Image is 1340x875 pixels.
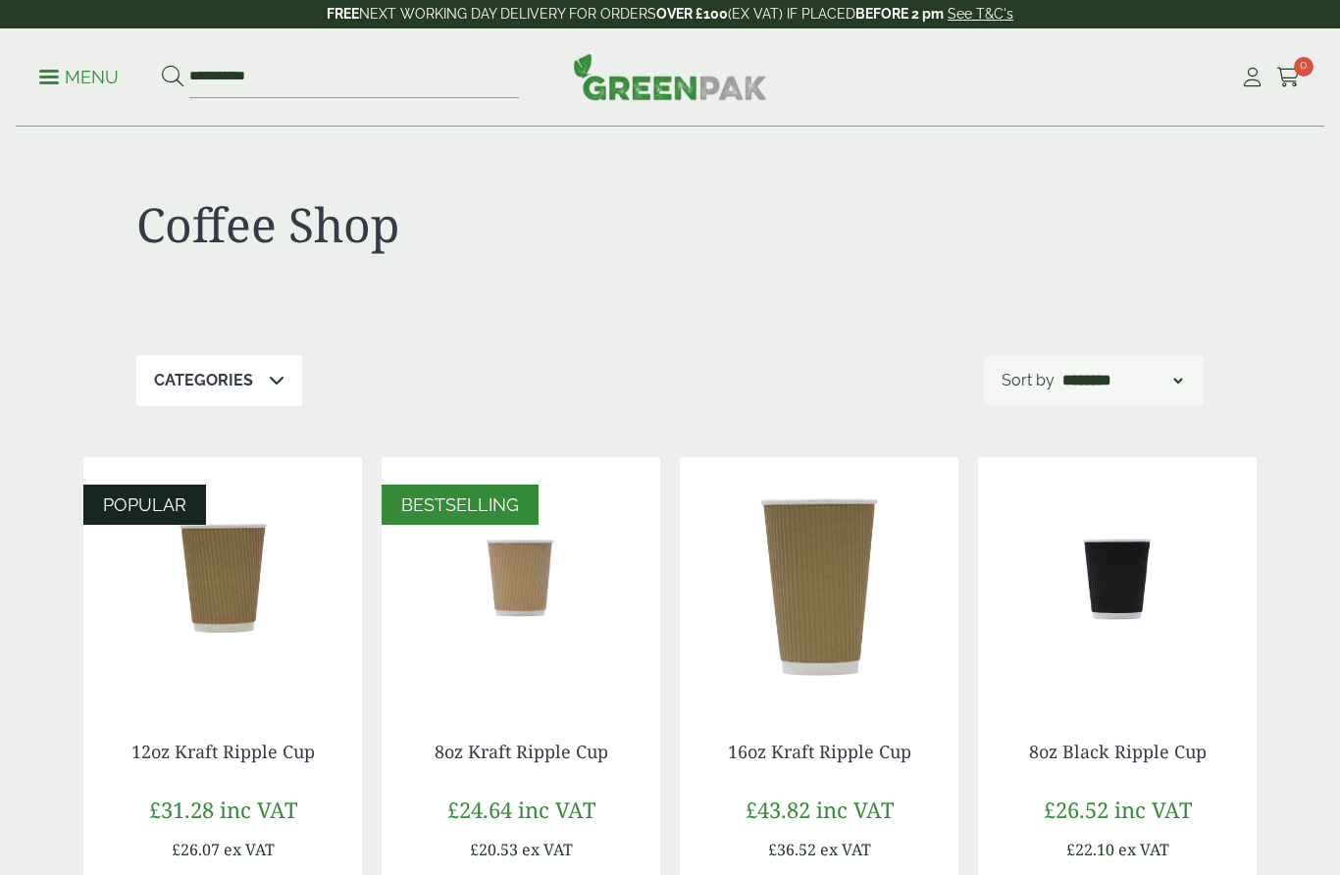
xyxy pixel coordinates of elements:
img: 16oz Kraft c [680,457,958,702]
img: 12oz Kraft Ripple Cup-0 [83,457,362,702]
img: GreenPak Supplies [573,53,767,100]
p: Sort by [1002,369,1055,392]
span: £24.64 [447,795,512,824]
img: 8oz Black Ripple Cup -0 [978,457,1257,702]
span: £26.52 [1044,795,1108,824]
strong: BEFORE 2 pm [855,6,944,22]
p: Categories [154,369,253,392]
strong: FREE [327,6,359,22]
h1: Coffee Shop [136,196,670,253]
a: 16oz Kraft Ripple Cup [728,740,911,763]
i: My Account [1240,68,1264,87]
img: 8oz Kraft Ripple Cup-0 [382,457,660,702]
a: 8oz Kraft Ripple Cup [435,740,608,763]
span: inc VAT [1114,795,1192,824]
span: BESTSELLING [401,494,519,515]
span: POPULAR [103,494,186,515]
span: 0 [1294,57,1314,77]
span: £20.53 [470,839,518,860]
p: Menu [39,66,119,89]
span: £22.10 [1066,839,1114,860]
span: ex VAT [522,839,573,860]
strong: OVER £100 [656,6,728,22]
select: Shop order [1058,369,1186,392]
a: See T&C's [948,6,1013,22]
span: ex VAT [224,839,275,860]
span: £26.07 [172,839,220,860]
span: ex VAT [820,839,871,860]
a: 8oz Black Ripple Cup [1029,740,1207,763]
span: £31.28 [149,795,214,824]
a: 12oz Kraft Ripple Cup [131,740,315,763]
span: inc VAT [220,795,297,824]
span: ex VAT [1118,839,1169,860]
span: £36.52 [768,839,816,860]
span: inc VAT [816,795,894,824]
a: 0 [1276,63,1301,92]
a: Menu [39,66,119,85]
i: Cart [1276,68,1301,87]
span: £43.82 [746,795,810,824]
span: inc VAT [518,795,595,824]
